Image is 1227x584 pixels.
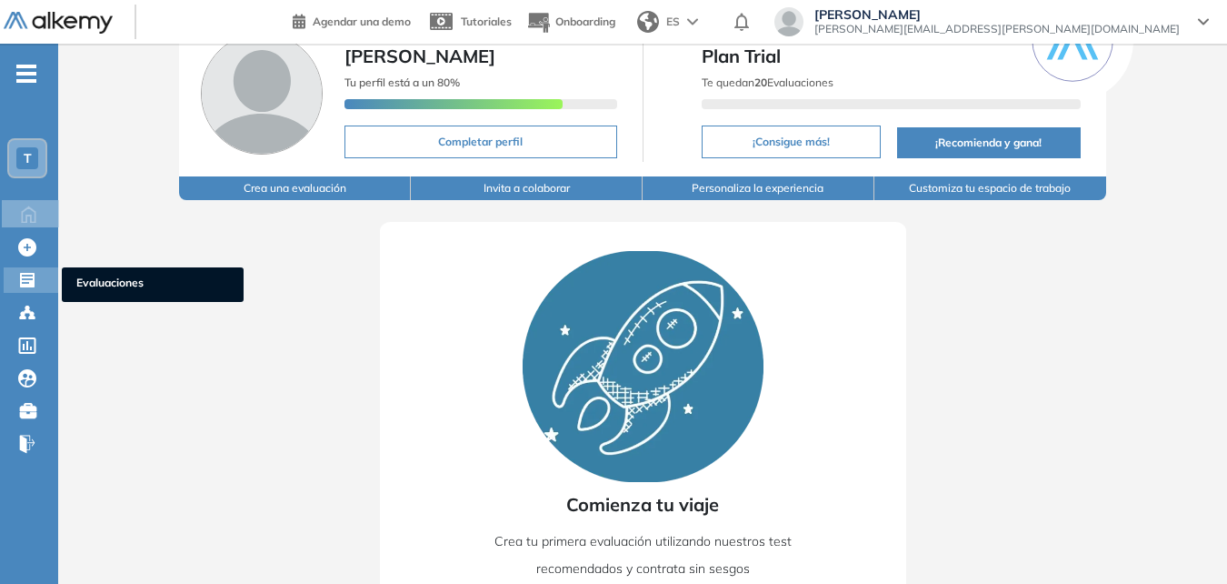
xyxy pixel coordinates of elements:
img: world [637,11,659,33]
button: Crea una evaluación [179,176,411,200]
span: [PERSON_NAME][EMAIL_ADDRESS][PERSON_NAME][DOMAIN_NAME] [814,22,1180,36]
a: Agendar una demo [293,9,411,31]
span: ES [666,14,680,30]
span: Tu perfil está a un 80% [344,76,460,89]
button: Completar perfil [344,126,616,158]
span: Tutoriales [461,15,512,28]
span: Te quedan Evaluaciones [702,76,833,89]
span: Evaluaciones [76,275,229,295]
i: - [16,72,36,76]
img: arrow [687,18,698,25]
span: Comienza tu viaje [566,491,719,519]
span: Agendar una demo [313,15,411,28]
b: 20 [754,76,767,89]
p: Crea tu primera evaluación utilizando nuestros test recomendados y contrata sin sesgos [470,528,816,582]
img: Logo [4,12,113,35]
span: Onboarding [555,15,615,28]
img: Foto de perfil [201,33,323,155]
button: Personaliza la experiencia [643,176,874,200]
span: [PERSON_NAME] [344,45,495,67]
button: Onboarding [526,3,615,42]
img: Rocket [523,251,763,482]
span: Plan Trial [702,43,1081,70]
button: ¡Recomienda y gana! [897,127,1080,158]
button: ¡Consigue más! [702,126,882,158]
span: [PERSON_NAME] [814,7,1180,22]
button: Customiza tu espacio de trabajo [874,176,1106,200]
button: Invita a colaborar [411,176,643,200]
span: T [24,151,32,166]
